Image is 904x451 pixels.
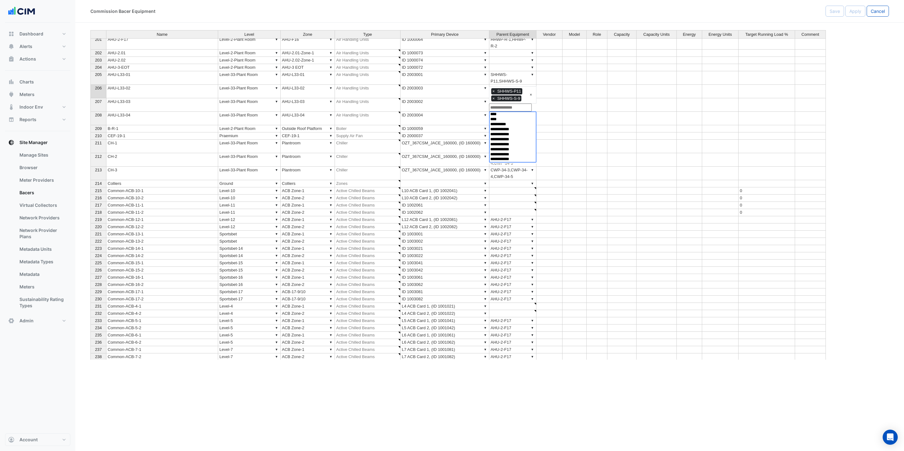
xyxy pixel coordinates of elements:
td: ACB Zone-1 [281,303,335,310]
td: ID 1000072 [401,64,489,71]
td: ACB Zone-2 [281,281,335,288]
button: Admin [5,314,70,327]
td: L6 ACB Card 1, (ID 1001061) [401,332,489,339]
a: Bacers [14,186,70,199]
td: Active Chilled Beams [335,260,401,267]
td: Level-33-Plant Room [218,140,281,153]
td: Level-2-Plant Room [218,50,281,57]
td: Level-7 [218,353,281,361]
td: L12 ACB Card 2, (ID 1002082) [401,223,489,231]
td: Active Chilled Beams [335,317,401,325]
td: ACB Zone-2 [281,310,335,317]
td: Zones [335,180,401,187]
span: Parent Equipment [496,32,529,37]
td: Common-ACB-7-2 [106,353,218,361]
td: Air Handling Units [335,112,401,125]
div: ▼ [274,85,279,91]
td: Common-ACB-13-1 [106,231,218,238]
td: Colliers [106,180,218,187]
div: Open Intercom Messenger [883,430,898,445]
td: ACB Zone-1 [281,317,335,325]
span: Energy [683,32,696,37]
td: L12 ACB Card 1, (ID 1002081) [401,216,489,223]
td: ACB Zone-1 [281,231,335,238]
td: 0 [739,202,795,209]
td: Active Chilled Beams [335,346,401,353]
span: × [491,88,496,94]
td: AHU-2-F17 [489,288,536,296]
td: ACB Zone-1 [281,245,335,252]
td: Level-10 [218,187,281,195]
td: Plantroom [281,167,335,180]
td: AHU-2-F17 [489,260,536,267]
td: Active Chilled Beams [335,339,401,346]
td: AHU-2-F17 [489,216,536,223]
td: Active Chilled Beams [335,267,401,274]
td: Common-ACB-14-1 [106,245,218,252]
td: Active Chilled Beams [335,209,401,216]
button: Account [5,433,70,446]
td: Common-ACB-11-1 [106,202,218,209]
td: L10 ACB Card 1, (ID 1002041) [401,187,489,195]
td: ACB Zone-2 [281,223,335,231]
td: Common-ACB-17-2 [106,296,218,303]
td: Air Handling Units [335,50,401,57]
td: Level-4 [218,303,281,310]
div: ▼ [530,50,535,56]
td: Sportsbet-15 [218,267,281,274]
div: ▼ [328,50,333,56]
td: Plantroom [281,140,335,153]
div: ▼ [328,71,333,78]
td: Sportsbet-17 [218,296,281,303]
td: AHU-2-F17 [489,296,536,303]
td: Common-ACB-5-1 [106,317,218,325]
a: Meters [14,281,70,293]
td: Level-12 [218,223,281,231]
td: CWP-34-3,CWP-34-4,CWP-34-5 [489,167,536,180]
a: Metadata Units [14,243,70,255]
button: × [530,93,532,97]
td: Common-ACB-6-1 [106,332,218,339]
td: ID 1003002 [401,238,489,245]
td: ID 2003001 [401,71,489,85]
td: L4 ACB Card 2, (ID 1001022) [401,310,489,317]
td: Level-5 [218,332,281,339]
span: Alerts [19,43,32,50]
div: ▼ [530,57,535,63]
td: Level-33-Plant Room [218,85,281,98]
td: AHU-L33-04 [281,112,335,125]
td: Active Chilled Beams [335,245,401,252]
td: Level-33-Plant Room [218,71,281,85]
td: Common-ACB-10-1 [106,187,218,195]
app-icon: Charts [8,79,14,85]
td: Sportsbet-14 [218,252,281,260]
td: Level-5 [218,325,281,332]
span: 205 [95,72,102,77]
td: ACB-17-9/10 [281,288,335,296]
div: ▼ [274,50,279,56]
td: Active Chilled Beams [335,332,401,339]
button: Meters [5,88,70,101]
td: Active Chilled Beams [335,310,401,317]
td: Level-5 [218,339,281,346]
td: ACB Zone-1 [281,346,335,353]
td: AHU-2-F17 [489,274,536,281]
td: Level-33-Plant Room [218,167,281,180]
div: ▼ [274,71,279,78]
div: ▼ [328,57,333,63]
td: AHU-2-F17 [489,252,536,260]
a: Network Providers [14,212,70,224]
td: AHU-2-F17 [489,281,536,288]
td: Common-ACB-17-1 [106,288,218,296]
td: ID 1000059 [401,125,489,132]
span: Site Manager [19,139,48,146]
td: Level-12 [218,216,281,223]
img: Company Logo [8,5,36,18]
td: ID 1003062 [401,281,489,288]
td: Air Handling Units [335,98,401,112]
td: Active Chilled Beams [335,231,401,238]
td: Sportsbet-16 [218,274,281,281]
td: Active Chilled Beams [335,353,401,361]
td: Active Chilled Beams [335,252,401,260]
span: Dashboard [19,31,43,37]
